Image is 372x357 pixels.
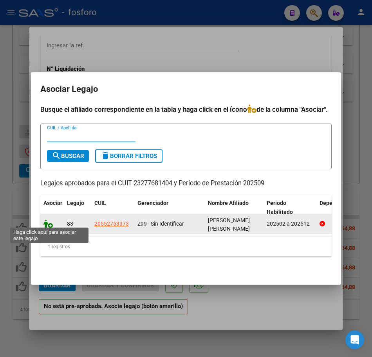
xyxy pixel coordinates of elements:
span: Nombre Afiliado [208,200,249,206]
button: Buscar [47,150,89,162]
span: Buscar [52,152,84,160]
div: 1 registros [40,237,332,257]
span: Dependencia [320,200,352,206]
datatable-header-cell: CUIL [91,195,134,221]
datatable-header-cell: Gerenciador [134,195,205,221]
datatable-header-cell: Periodo Habilitado [264,195,316,221]
h4: Busque el afiliado correspondiente en la tabla y haga click en el ícono de la columna "Asociar". [40,104,332,115]
div: Open Intercom Messenger [345,330,364,349]
span: CUIL [94,200,106,206]
span: 20552753373 [94,221,129,227]
span: PAZ VASQUEZ ALEX MATEO [208,217,250,232]
mat-icon: search [52,151,61,160]
mat-icon: delete [101,151,110,160]
span: Asociar [43,200,62,206]
button: Borrar Filtros [95,149,163,163]
datatable-header-cell: Legajo [64,195,91,221]
p: Legajos aprobados para el CUIT 23277681404 y Período de Prestación 202509 [40,179,332,188]
span: Gerenciador [137,200,168,206]
span: 83 [67,221,73,227]
span: Periodo Habilitado [267,200,293,215]
span: Z99 - Sin Identificar [137,221,184,227]
span: Legajo [67,200,84,206]
datatable-header-cell: Asociar [40,195,64,221]
div: 202502 a 202512 [267,219,313,228]
h2: Asociar Legajo [40,82,332,97]
datatable-header-cell: Nombre Afiliado [205,195,264,221]
span: Borrar Filtros [101,152,157,160]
